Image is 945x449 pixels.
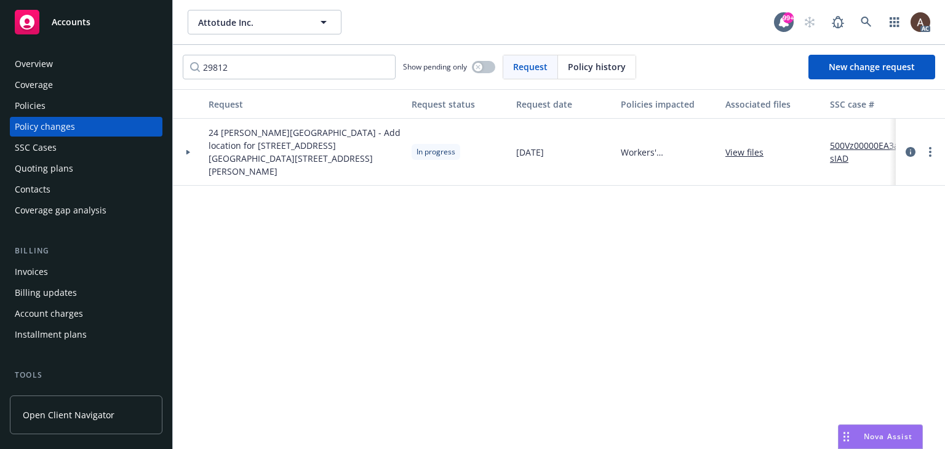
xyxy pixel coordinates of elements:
div: Quoting plans [15,159,73,178]
div: Coverage [15,75,53,95]
a: Coverage [10,75,162,95]
a: Overview [10,54,162,74]
span: Show pending only [403,62,467,72]
a: Billing updates [10,283,162,303]
span: 24 [PERSON_NAME][GEOGRAPHIC_DATA] - Add location for [STREET_ADDRESS][GEOGRAPHIC_DATA][STREET_ADD... [209,126,402,178]
button: Associated files [720,89,825,119]
a: Switch app [882,10,907,34]
button: Attotude Inc. [188,10,341,34]
div: Policies impacted [621,98,716,111]
span: Nova Assist [864,431,912,442]
div: Installment plans [15,325,87,344]
div: Request status [412,98,506,111]
span: Policy history [568,60,626,73]
button: Request date [511,89,616,119]
div: Tools [10,369,162,381]
div: Policy changes [15,117,75,137]
span: Accounts [52,17,90,27]
a: View files [725,146,773,159]
span: In progress [417,146,455,157]
button: Request status [407,89,511,119]
button: Nova Assist [838,424,923,449]
span: New change request [829,61,915,73]
a: circleInformation [903,145,918,159]
div: Request date [516,98,611,111]
div: Coverage gap analysis [15,201,106,220]
div: Policies [15,96,46,116]
a: 500Vz00000EA3asIAD [830,139,912,165]
a: Invoices [10,262,162,282]
span: Attotude Inc. [198,16,305,29]
a: Account charges [10,304,162,324]
div: Request [209,98,402,111]
a: Start snowing [797,10,822,34]
a: Search [854,10,879,34]
a: Policy changes [10,117,162,137]
div: Contacts [15,180,50,199]
img: photo [911,12,930,32]
button: SSC case # [825,89,917,119]
a: more [923,145,938,159]
div: Toggle Row Expanded [173,119,204,186]
button: Request [204,89,407,119]
div: Associated files [725,98,820,111]
a: New change request [808,55,935,79]
span: Open Client Navigator [23,408,114,421]
a: Installment plans [10,325,162,344]
span: Request [513,60,548,73]
div: Overview [15,54,53,74]
div: Drag to move [839,425,854,448]
div: Billing [10,245,162,257]
button: Policies impacted [616,89,720,119]
span: Workers' Compensation [621,146,716,159]
div: Account charges [15,304,83,324]
a: Coverage gap analysis [10,201,162,220]
span: [DATE] [516,146,544,159]
a: Contacts [10,180,162,199]
div: 99+ [783,12,794,23]
a: Report a Bug [826,10,850,34]
a: SSC Cases [10,138,162,157]
a: Accounts [10,5,162,39]
div: SSC Cases [15,138,57,157]
div: SSC case # [830,98,912,111]
a: Quoting plans [10,159,162,178]
a: Policies [10,96,162,116]
div: Invoices [15,262,48,282]
div: Billing updates [15,283,77,303]
input: Filter by keyword... [183,55,396,79]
